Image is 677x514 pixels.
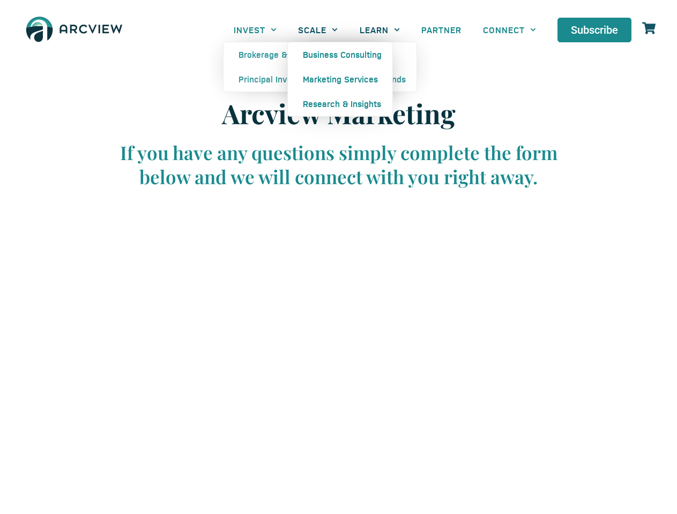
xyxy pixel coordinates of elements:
[472,18,547,42] a: CONNECT
[223,18,287,42] a: INVEST
[411,18,472,42] a: PARTNER
[288,92,392,116] a: Research & Insights
[287,18,348,42] a: SCALE
[288,42,392,67] a: Business Consulting
[224,67,416,92] a: Principal Investment Opportunities / Funds
[224,42,416,67] a: Brokerage & Advisory Services
[287,42,393,117] ul: SCALE
[223,42,417,92] ul: INVEST
[288,67,392,92] a: Marketing Services
[108,97,569,130] h2: Arcview Marketing
[571,25,618,35] span: Subscribe
[557,18,631,42] a: Subscribe
[108,140,569,189] div: If you have any questions simply complete the form below and we will connect with you right away.
[223,18,547,42] nav: Menu
[349,18,411,42] a: LEARN
[21,11,127,49] img: The Arcview Group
